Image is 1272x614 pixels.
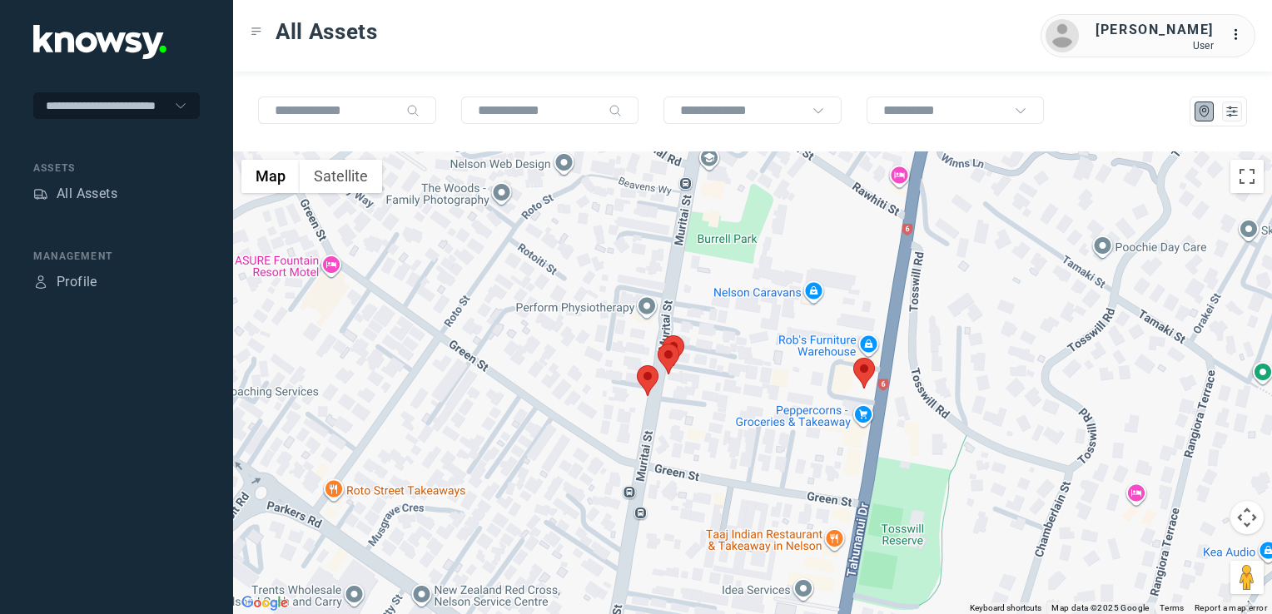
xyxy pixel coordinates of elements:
[33,275,48,290] div: Profile
[1230,25,1250,47] div: :
[1230,561,1264,594] button: Drag Pegman onto the map to open Street View
[276,17,378,47] span: All Assets
[1046,19,1079,52] img: avatar.png
[970,602,1041,614] button: Keyboard shortcuts
[33,161,200,176] div: Assets
[1230,25,1250,45] div: :
[33,249,200,264] div: Management
[406,104,420,117] div: Search
[1051,603,1149,612] span: Map data ©2025 Google
[1160,603,1185,612] a: Terms (opens in new tab)
[33,25,166,59] img: Application Logo
[1195,603,1267,612] a: Report a map error
[33,186,48,201] div: Assets
[237,592,292,614] a: Open this area in Google Maps (opens a new window)
[1230,160,1264,193] button: Toggle fullscreen view
[609,104,622,117] div: Search
[33,184,117,204] a: AssetsAll Assets
[251,26,262,37] div: Toggle Menu
[1197,104,1212,119] div: Map
[33,272,97,292] a: ProfileProfile
[300,160,382,193] button: Show satellite imagery
[241,160,300,193] button: Show street map
[1096,20,1214,40] div: [PERSON_NAME]
[237,592,292,614] img: Google
[57,184,117,204] div: All Assets
[57,272,97,292] div: Profile
[1231,28,1248,41] tspan: ...
[1096,40,1214,52] div: User
[1230,501,1264,534] button: Map camera controls
[1225,104,1240,119] div: List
